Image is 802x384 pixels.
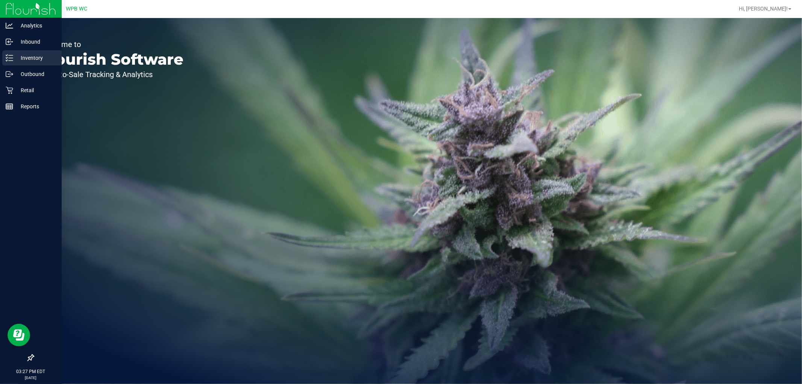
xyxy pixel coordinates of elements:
p: Flourish Software [41,52,183,67]
p: Welcome to [41,41,183,48]
p: Seed-to-Sale Tracking & Analytics [41,71,183,78]
inline-svg: Analytics [6,22,13,29]
p: Retail [13,86,58,95]
span: Hi, [PERSON_NAME]! [739,6,788,12]
inline-svg: Inventory [6,54,13,62]
p: Reports [13,102,58,111]
p: [DATE] [3,375,58,381]
p: Analytics [13,21,58,30]
iframe: Resource center [8,324,30,346]
p: Outbound [13,70,58,79]
inline-svg: Inbound [6,38,13,46]
p: Inbound [13,37,58,46]
inline-svg: Retail [6,87,13,94]
p: Inventory [13,53,58,62]
inline-svg: Reports [6,103,13,110]
span: WPB WC [66,6,88,12]
inline-svg: Outbound [6,70,13,78]
p: 03:27 PM EDT [3,368,58,375]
